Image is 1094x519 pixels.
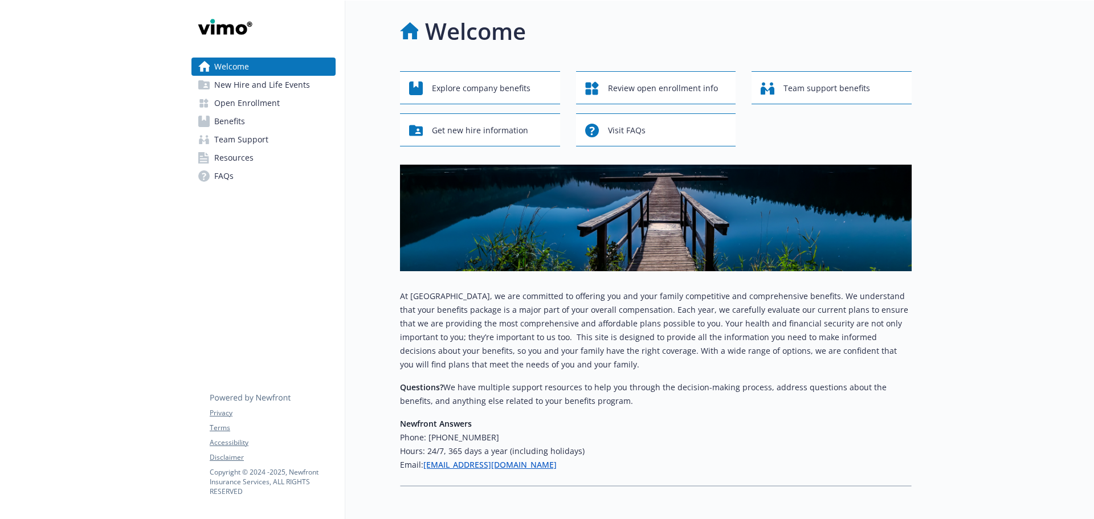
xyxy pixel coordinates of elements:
a: Benefits [191,112,336,130]
a: Privacy [210,408,335,418]
button: Team support benefits [752,71,912,104]
button: Review open enrollment info [576,71,736,104]
a: Terms [210,423,335,433]
button: Get new hire information [400,113,560,146]
span: New Hire and Life Events [214,76,310,94]
h6: Hours: 24/7, 365 days a year (including holidays)​ [400,444,912,458]
span: Get new hire information [432,120,528,141]
span: Benefits [214,112,245,130]
p: We have multiple support resources to help you through the decision-making process, address quest... [400,381,912,408]
p: At [GEOGRAPHIC_DATA], we are committed to offering you and your family competitive and comprehens... [400,289,912,371]
a: Open Enrollment [191,94,336,112]
span: Resources [214,149,254,167]
strong: Questions? [400,382,443,393]
span: Team support benefits [783,77,870,99]
a: [EMAIL_ADDRESS][DOMAIN_NAME] [423,459,557,470]
h6: Phone: [PHONE_NUMBER] [400,431,912,444]
span: Welcome [214,58,249,76]
a: Resources [191,149,336,167]
h1: Welcome [425,14,526,48]
h6: Email: [400,458,912,472]
span: FAQs [214,167,234,185]
p: Copyright © 2024 - 2025 , Newfront Insurance Services, ALL RIGHTS RESERVED [210,467,335,496]
span: Explore company benefits [432,77,530,99]
button: Explore company benefits [400,71,560,104]
a: FAQs [191,167,336,185]
a: Disclaimer [210,452,335,463]
span: Review open enrollment info [608,77,718,99]
a: Accessibility [210,438,335,448]
strong: Newfront Answers [400,418,472,429]
span: Visit FAQs [608,120,646,141]
button: Visit FAQs [576,113,736,146]
a: New Hire and Life Events [191,76,336,94]
span: Open Enrollment [214,94,280,112]
a: Welcome [191,58,336,76]
img: overview page banner [400,165,912,271]
span: Team Support [214,130,268,149]
a: Team Support [191,130,336,149]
